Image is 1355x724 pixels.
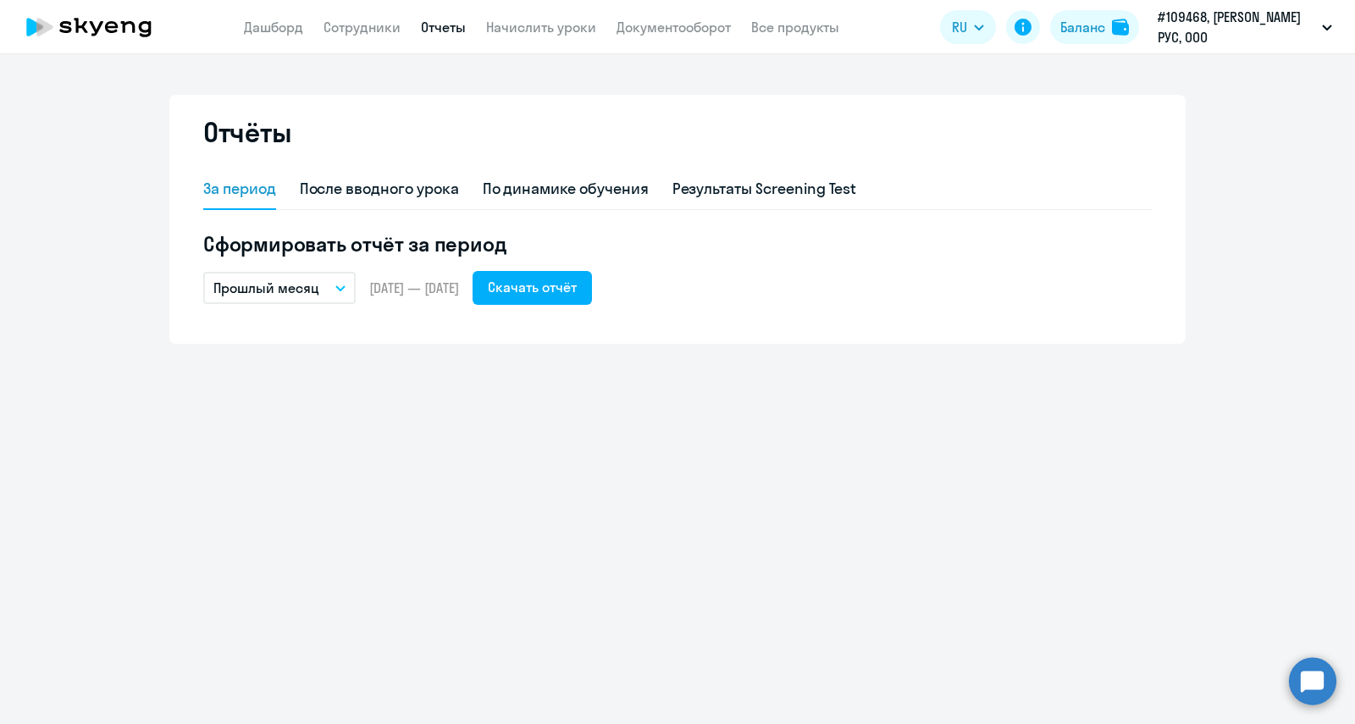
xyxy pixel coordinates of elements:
a: Дашборд [244,19,303,36]
div: Баланс [1060,17,1105,37]
h5: Сформировать отчёт за период [203,230,1152,257]
p: Прошлый месяц [213,278,319,298]
a: Документооборот [617,19,731,36]
p: #109468, [PERSON_NAME] РУС, ООО [1158,7,1315,47]
a: Начислить уроки [486,19,596,36]
button: #109468, [PERSON_NAME] РУС, ООО [1149,7,1341,47]
button: Балансbalance [1050,10,1139,44]
div: Результаты Screening Test [672,178,857,200]
div: После вводного урока [300,178,459,200]
div: Скачать отчёт [488,277,577,297]
span: [DATE] — [DATE] [369,279,459,297]
img: balance [1112,19,1129,36]
div: За период [203,178,276,200]
h2: Отчёты [203,115,291,149]
button: RU [940,10,996,44]
button: Прошлый месяц [203,272,356,304]
a: Отчеты [421,19,466,36]
span: RU [952,17,967,37]
div: По динамике обучения [483,178,649,200]
a: Сотрудники [324,19,401,36]
a: Все продукты [751,19,839,36]
button: Скачать отчёт [473,271,592,305]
